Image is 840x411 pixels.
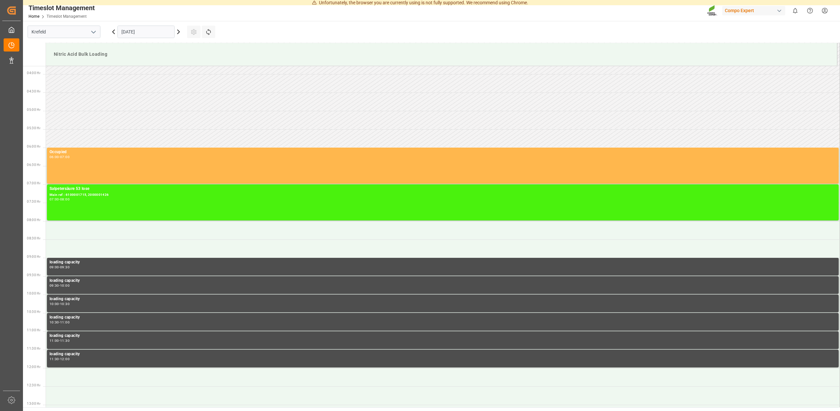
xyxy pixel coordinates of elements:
[51,48,832,60] div: Nitric Acid Bulk Loading
[60,266,70,269] div: 09:30
[117,26,175,38] input: DD.MM.YYYY
[722,4,788,17] button: Compo Expert
[27,383,40,387] span: 12:30 Hr
[60,198,70,201] div: 08:00
[27,90,40,93] span: 04:30 Hr
[60,321,70,324] div: 11:00
[59,284,60,287] div: -
[27,328,40,332] span: 11:00 Hr
[50,198,59,201] div: 07:00
[50,186,836,192] div: Salpetersäure 53 lose
[50,333,836,339] div: loading capacity
[50,339,59,342] div: 11:00
[27,181,40,185] span: 07:00 Hr
[27,71,40,75] span: 04:00 Hr
[27,145,40,148] span: 06:00 Hr
[29,3,95,13] div: Timeslot Management
[50,277,836,284] div: loading capacity
[59,339,60,342] div: -
[50,149,836,155] div: Occupied
[803,3,817,18] button: Help Center
[50,296,836,302] div: loading capacity
[28,26,100,38] input: Type to search/select
[50,266,59,269] div: 09:00
[27,273,40,277] span: 09:30 Hr
[50,259,836,266] div: loading capacity
[50,314,836,321] div: loading capacity
[59,302,60,305] div: -
[50,192,836,198] div: Main ref : 6100001715, 2000001426
[50,321,59,324] div: 10:30
[27,163,40,167] span: 06:30 Hr
[60,284,70,287] div: 10:00
[27,365,40,369] span: 12:00 Hr
[59,266,60,269] div: -
[27,200,40,203] span: 07:30 Hr
[60,358,70,360] div: 12:00
[59,155,60,158] div: -
[59,321,60,324] div: -
[722,6,785,15] div: Compo Expert
[50,155,59,158] div: 06:00
[27,218,40,222] span: 08:00 Hr
[788,3,803,18] button: show 0 new notifications
[60,302,70,305] div: 10:30
[27,126,40,130] span: 05:30 Hr
[60,339,70,342] div: 11:30
[27,236,40,240] span: 08:30 Hr
[60,155,70,158] div: 07:00
[88,27,98,37] button: open menu
[27,108,40,112] span: 05:00 Hr
[27,255,40,258] span: 09:00 Hr
[707,5,718,16] img: Screenshot%202023-09-29%20at%2010.02.21.png_1712312052.png
[50,284,59,287] div: 09:30
[27,347,40,350] span: 11:30 Hr
[27,292,40,295] span: 10:00 Hr
[27,402,40,405] span: 13:00 Hr
[29,14,39,19] a: Home
[50,302,59,305] div: 10:00
[59,358,60,360] div: -
[27,310,40,314] span: 10:30 Hr
[50,358,59,360] div: 11:30
[59,198,60,201] div: -
[50,351,836,358] div: loading capacity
